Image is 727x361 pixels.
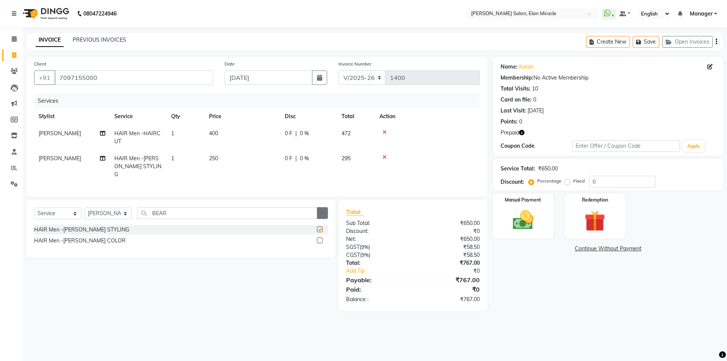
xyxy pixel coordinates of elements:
div: Sub Total: [340,219,413,227]
img: _gift.svg [578,208,612,234]
span: Total [346,208,363,216]
div: Balance : [340,295,413,303]
span: 1 [171,155,174,162]
span: Prepaid [501,129,519,137]
input: Search or Scan [137,207,317,219]
div: Discount: [501,178,524,186]
div: ( ) [340,243,413,251]
div: Coupon Code [501,142,572,150]
div: ₹58.50 [413,251,485,259]
span: 0 F [285,130,292,138]
span: 9% [362,252,369,258]
div: Total: [340,259,413,267]
div: Discount: [340,227,413,235]
div: [DATE] [527,107,544,115]
button: +91 [34,70,55,85]
input: Search by Name/Mobile/Email/Code [55,70,213,85]
div: ₹767.00 [413,275,485,284]
div: Card on file: [501,96,532,104]
span: | [295,130,297,138]
label: Percentage [537,178,562,184]
span: CGST [346,252,360,258]
div: Services [35,94,485,108]
span: | [295,155,297,163]
img: logo [19,3,71,24]
th: Qty [167,108,204,125]
input: Enter Offer / Coupon Code [572,140,680,152]
span: 9% [361,244,368,250]
div: Last Visit: [501,107,526,115]
a: Karan [519,63,534,71]
div: Service Total: [501,165,535,173]
th: Stylist [34,108,110,125]
div: Name: [501,63,518,71]
label: Redemption [582,197,608,203]
span: Manager [690,10,713,18]
span: HAIR Men -HAIRCUT [114,130,161,145]
span: 250 [209,155,218,162]
a: Continue Without Payment [495,245,722,253]
div: HAIR Men -[PERSON_NAME] STYLING [34,226,129,234]
button: Apply [683,141,704,152]
div: ₹767.00 [413,259,485,267]
span: 1 [171,130,174,137]
button: Open Invoices [662,36,713,48]
div: HAIR Men -[PERSON_NAME] COLOR [34,237,126,245]
div: ₹0 [413,227,485,235]
div: ₹650.00 [413,235,485,243]
div: ₹0 [425,267,485,275]
a: PREVIOUS INVOICES [73,36,126,43]
div: ₹650.00 [413,219,485,227]
span: HAIR Men -[PERSON_NAME] STYLING [114,155,161,178]
label: Manual Payment [505,197,541,203]
th: Action [375,108,480,125]
div: ₹767.00 [413,295,485,303]
th: Price [204,108,280,125]
th: Service [110,108,167,125]
div: Net: [340,235,413,243]
div: Paid: [340,285,413,294]
div: ( ) [340,251,413,259]
th: Total [337,108,375,125]
label: Date [225,61,235,67]
button: Create New [586,36,630,48]
b: 08047224946 [83,3,117,24]
span: 472 [342,130,351,137]
div: 0 [533,96,536,104]
span: 0 % [300,130,309,138]
a: INVOICE [36,33,64,47]
div: 0 [519,118,522,126]
label: Invoice Number [339,61,371,67]
span: SGST [346,244,360,250]
label: Client [34,61,46,67]
div: ₹58.50 [413,243,485,251]
a: Add Tip [340,267,425,275]
label: Fixed [573,178,585,184]
div: ₹0 [413,285,485,294]
div: Points: [501,118,518,126]
span: 0 % [300,155,309,163]
button: Save [633,36,659,48]
div: Membership: [501,74,534,82]
span: 400 [209,130,218,137]
span: [PERSON_NAME] [39,155,81,162]
span: [PERSON_NAME] [39,130,81,137]
div: Total Visits: [501,85,530,93]
th: Disc [280,108,337,125]
span: 295 [342,155,351,162]
div: 10 [532,85,538,93]
span: 0 F [285,155,292,163]
div: ₹650.00 [538,165,558,173]
div: No Active Membership [501,74,716,82]
img: _cash.svg [506,208,540,232]
div: Payable: [340,275,413,284]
